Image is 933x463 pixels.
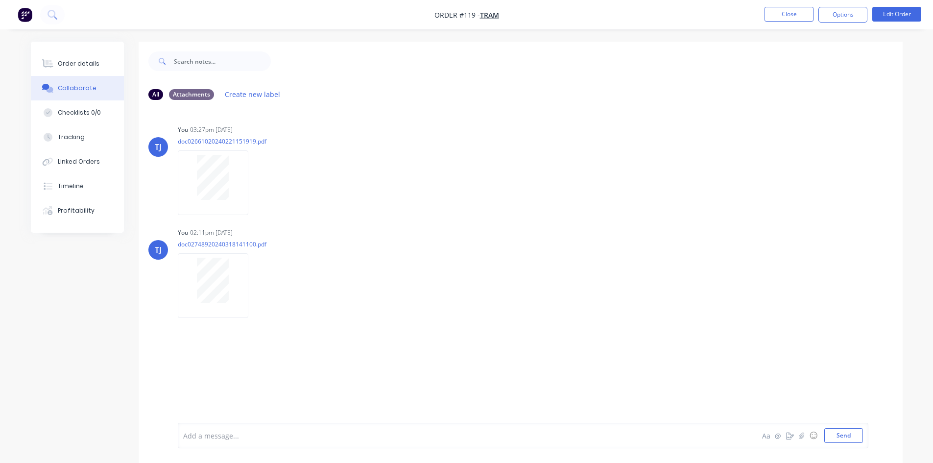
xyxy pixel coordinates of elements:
[58,84,96,93] div: Collaborate
[58,182,84,191] div: Timeline
[872,7,921,22] button: Edit Order
[434,10,480,20] span: Order #119 -
[58,108,101,117] div: Checklists 0/0
[808,430,819,441] button: ☺
[31,51,124,76] button: Order details
[178,240,266,248] p: doc02748920240318141100.pdf
[31,174,124,198] button: Timeline
[18,7,32,22] img: Factory
[58,133,85,142] div: Tracking
[772,430,784,441] button: @
[31,76,124,100] button: Collaborate
[220,88,286,101] button: Create new label
[818,7,867,23] button: Options
[761,430,772,441] button: Aa
[174,51,271,71] input: Search notes...
[178,137,266,146] p: doc02661020240221151919.pdf
[155,244,162,256] div: TJ
[58,157,100,166] div: Linked Orders
[148,89,163,100] div: All
[190,228,233,237] div: 02:11pm [DATE]
[824,428,863,443] button: Send
[31,149,124,174] button: Linked Orders
[765,7,813,22] button: Close
[58,206,95,215] div: Profitability
[178,125,188,134] div: You
[31,125,124,149] button: Tracking
[31,100,124,125] button: Checklists 0/0
[178,228,188,237] div: You
[190,125,233,134] div: 03:27pm [DATE]
[58,59,99,68] div: Order details
[155,141,162,153] div: TJ
[31,198,124,223] button: Profitability
[480,10,499,20] a: TRAM
[169,89,214,100] div: Attachments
